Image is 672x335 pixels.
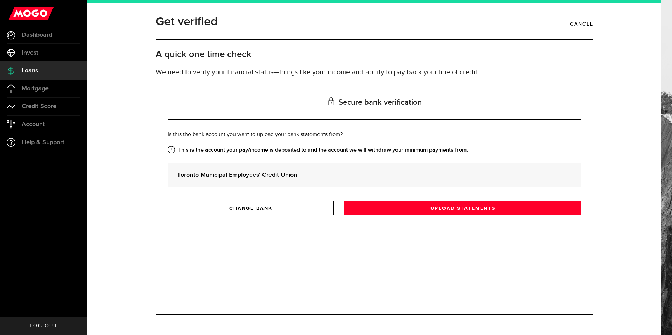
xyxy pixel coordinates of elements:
span: Mortgage [22,85,49,92]
span: Help & Support [22,139,64,146]
strong: This is the account your pay/income is deposited to and the account we will withdraw your minimum... [168,146,581,154]
h1: Get verified [156,13,218,31]
a: Upload statements [344,201,581,215]
span: Credit Score [22,103,56,110]
strong: Toronto Municipal Employees' Credit Union [177,170,572,180]
span: Account [22,121,45,127]
iframe: LiveChat chat widget [643,306,672,335]
span: Invest [22,50,38,56]
a: Cancel [570,18,593,30]
h2: A quick one-time check [156,49,593,60]
span: Is this the bank account you want to upload your bank statements from? [168,132,343,138]
p: We need to verify your financial status—things like your income and ability to pay back your line... [156,67,593,78]
span: Dashboard [22,32,52,38]
span: Log out [30,323,57,328]
span: Loans [22,68,38,74]
h3: Secure bank verification [168,85,581,120]
a: CHANGE BANK [168,201,334,215]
